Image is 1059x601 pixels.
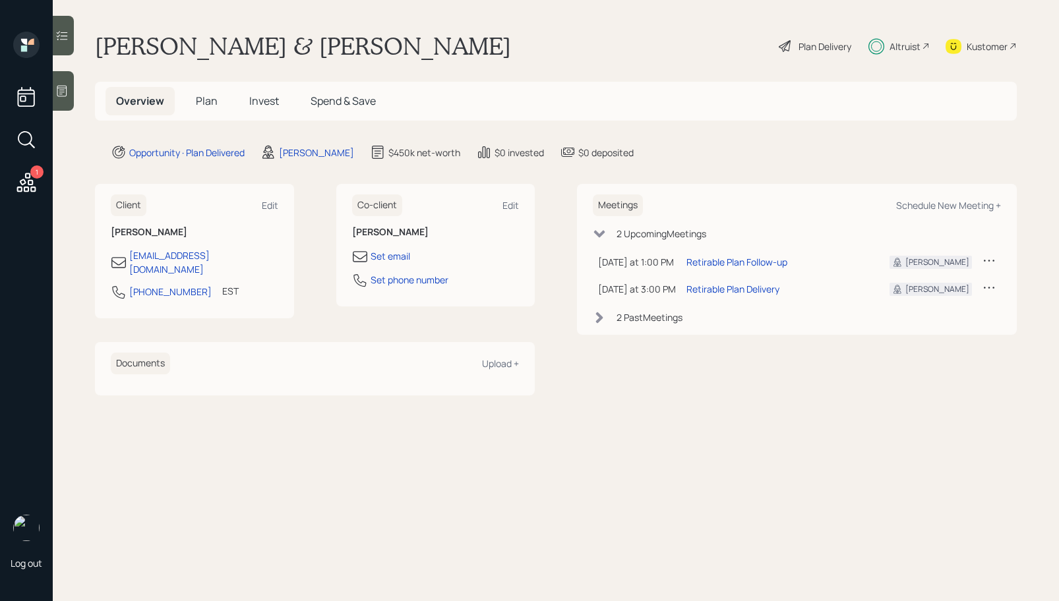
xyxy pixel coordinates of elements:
h6: Meetings [593,194,643,216]
div: Set email [371,249,410,263]
div: Edit [502,199,519,212]
div: Edit [262,199,278,212]
div: 2 Past Meeting s [617,310,682,324]
div: Log out [11,557,42,569]
div: [PHONE_NUMBER] [129,285,212,299]
span: Spend & Save [311,94,376,108]
h6: Documents [111,353,170,374]
div: 2 Upcoming Meeting s [617,227,706,241]
span: Invest [249,94,279,108]
div: [PERSON_NAME] [279,146,354,159]
div: Set phone number [371,273,448,287]
div: [PERSON_NAME] [905,283,969,295]
h6: Client [111,194,146,216]
div: $450k net-worth [388,146,460,159]
h1: [PERSON_NAME] & [PERSON_NAME] [95,32,511,61]
div: [DATE] at 3:00 PM [598,282,676,296]
span: Overview [116,94,164,108]
div: $0 invested [495,146,544,159]
div: Schedule New Meeting + [896,199,1001,212]
div: [DATE] at 1:00 PM [598,255,676,269]
div: Altruist [890,40,921,53]
div: Opportunity · Plan Delivered [129,146,245,159]
h6: [PERSON_NAME] [111,227,278,238]
div: Plan Delivery [799,40,851,53]
div: Retirable Plan Follow-up [686,255,787,269]
div: [PERSON_NAME] [905,256,969,268]
div: Upload + [482,357,519,370]
div: [EMAIL_ADDRESS][DOMAIN_NAME] [129,248,278,276]
span: Plan [196,94,218,108]
div: Kustomer [967,40,1008,53]
h6: Co-client [352,194,402,216]
div: EST [222,284,239,298]
div: $0 deposited [578,146,634,159]
h6: [PERSON_NAME] [352,227,520,238]
img: aleksandra-headshot.png [13,515,40,541]
div: Retirable Plan Delivery [686,282,779,296]
div: 1 [30,165,44,179]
